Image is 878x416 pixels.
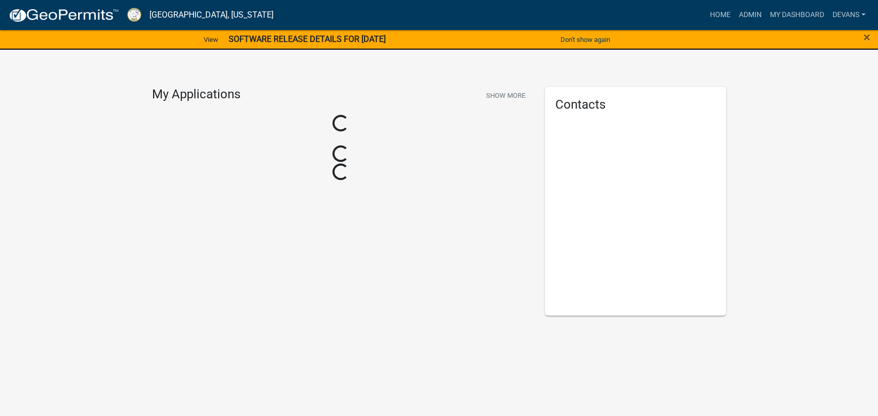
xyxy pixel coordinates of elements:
[706,5,735,25] a: Home
[735,5,766,25] a: Admin
[200,31,222,48] a: View
[556,31,614,48] button: Don't show again
[482,87,529,104] button: Show More
[229,34,386,44] strong: SOFTWARE RELEASE DETAILS FOR [DATE]
[864,30,870,44] span: ×
[555,97,716,112] h5: Contacts
[152,87,240,102] h4: My Applications
[766,5,828,25] a: My Dashboard
[864,31,870,43] button: Close
[828,5,870,25] a: devans
[149,6,274,24] a: [GEOGRAPHIC_DATA], [US_STATE]
[127,8,141,22] img: Putnam County, Georgia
